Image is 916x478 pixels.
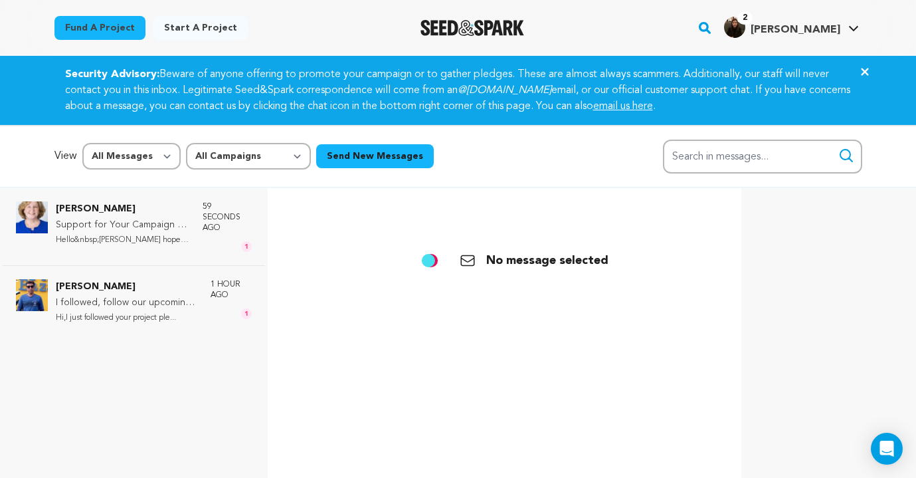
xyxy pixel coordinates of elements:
p: 59 seconds ago [203,201,252,233]
p: [PERSON_NAME] [56,279,197,295]
p: No message selected [460,251,608,270]
div: Open Intercom Messenger [871,433,903,465]
a: Mariya S.'s Profile [721,14,862,38]
div: Mariya S.'s Profile [724,17,840,38]
span: 1 [241,308,252,319]
span: 1 [241,241,252,252]
img: Seed&Spark Logo Dark Mode [420,20,525,36]
input: Search in messages... [663,140,862,174]
p: I followed, follow our upcoming project [56,295,197,311]
p: Support for Your Campaign on Seed&Spark [56,217,189,233]
strong: Security Advisory: [65,69,159,80]
a: email us here [593,101,653,112]
p: View [54,148,77,164]
div: Beware of anyone offering to promote your campaign or to gather pledges. These are almost always ... [49,66,868,114]
img: Olivia Stone Photo [16,201,48,233]
em: @[DOMAIN_NAME] [458,85,551,96]
span: 2 [737,11,753,25]
p: [PERSON_NAME] [56,201,189,217]
span: [PERSON_NAME] [751,25,840,35]
a: Start a project [153,16,248,40]
span: Mariya S.'s Profile [721,14,862,42]
img: Brijesh Gurnani Photo [16,279,48,311]
img: loading.svg [413,244,446,277]
img: f1767e158fc15795.jpg [724,17,745,38]
p: 1 hour ago [211,279,252,300]
a: Seed&Spark Homepage [420,20,525,36]
p: Hello&nbsp;[PERSON_NAME] hope this... [56,233,189,248]
p: Hi,I just followed your project ple... [56,310,197,326]
a: Fund a project [54,16,145,40]
button: Send New Messages [316,144,434,168]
